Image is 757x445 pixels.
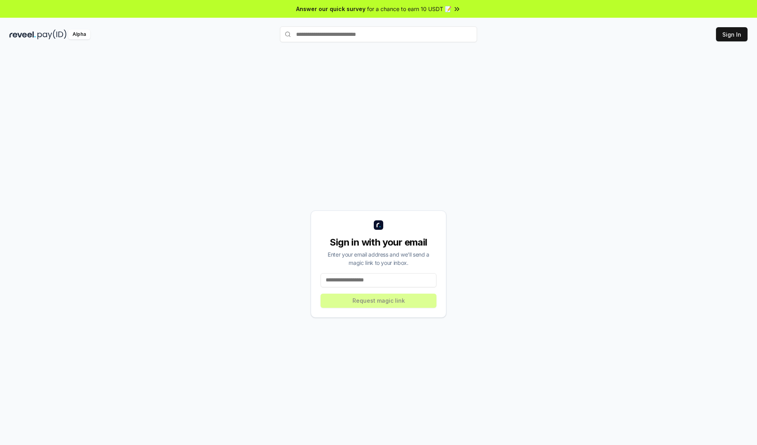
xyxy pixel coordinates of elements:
div: Enter your email address and we’ll send a magic link to your inbox. [321,250,436,267]
img: logo_small [374,220,383,230]
div: Alpha [68,30,90,39]
img: pay_id [37,30,67,39]
span: Answer our quick survey [296,5,365,13]
img: reveel_dark [9,30,36,39]
span: for a chance to earn 10 USDT 📝 [367,5,451,13]
div: Sign in with your email [321,236,436,249]
button: Sign In [716,27,748,41]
